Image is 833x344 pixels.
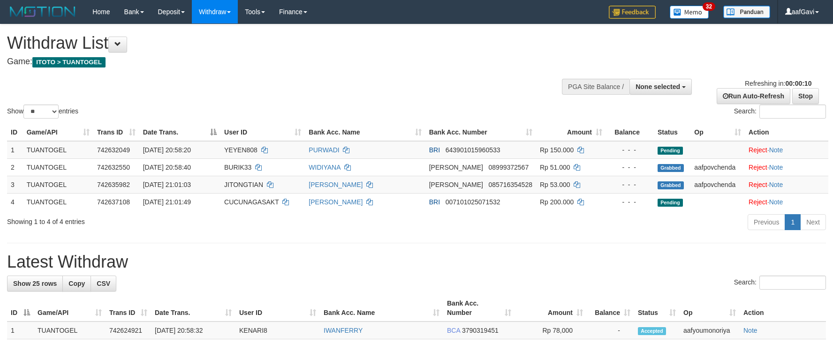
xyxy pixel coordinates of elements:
h1: Latest Withdraw [7,253,826,271]
h4: Game: [7,57,546,67]
th: Status: activate to sort column ascending [634,295,680,322]
span: BRI [429,146,440,154]
a: Reject [749,164,767,171]
td: · [745,193,828,210]
th: User ID: activate to sort column ascending [220,124,305,141]
td: aafpovchenda [690,158,745,176]
td: · [745,141,828,159]
span: Show 25 rows [13,280,57,287]
span: 742632550 [97,164,130,171]
div: - - - [610,197,650,207]
a: Reject [749,146,767,154]
th: Date Trans.: activate to sort column ascending [151,295,235,322]
div: Showing 1 to 4 of 4 entries [7,213,340,226]
span: Copy 3790319451 to clipboard [462,327,499,334]
th: Game/API: activate to sort column ascending [34,295,106,322]
a: [PERSON_NAME] [309,181,363,188]
div: - - - [610,180,650,189]
span: BURIK33 [224,164,251,171]
span: Rp 51.000 [540,164,570,171]
a: Previous [748,214,785,230]
span: [PERSON_NAME] [429,164,483,171]
span: ITOTO > TUANTOGEL [32,57,106,67]
span: None selected [636,83,680,90]
img: Feedback.jpg [609,6,656,19]
a: Run Auto-Refresh [717,88,790,104]
a: Reject [749,198,767,206]
span: Rp 53.000 [540,181,570,188]
span: Copy [68,280,85,287]
td: aafpovchenda [690,176,745,193]
span: CUCUNAGASAKT [224,198,279,206]
td: aafyoumonoriya [680,322,740,339]
a: Copy [62,276,91,292]
span: Accepted [638,327,666,335]
td: TUANTOGEL [23,193,93,210]
td: 1 [7,141,23,159]
strong: 00:00:10 [785,80,811,87]
td: 3 [7,176,23,193]
a: Note [769,198,783,206]
span: Copy 643901015960533 to clipboard [446,146,500,154]
span: BRI [429,198,440,206]
label: Show entries [7,105,78,119]
th: Balance [606,124,654,141]
td: · [745,176,828,193]
div: PGA Site Balance / [562,79,629,95]
label: Search: [734,276,826,290]
a: Stop [792,88,819,104]
span: [PERSON_NAME] [429,181,483,188]
a: [PERSON_NAME] [309,198,363,206]
th: Status [654,124,690,141]
td: TUANTOGEL [23,158,93,176]
td: Rp 78,000 [515,322,587,339]
div: - - - [610,163,650,172]
td: 742624921 [106,322,151,339]
span: Grabbed [658,164,684,172]
a: Show 25 rows [7,276,63,292]
span: BCA [447,327,460,334]
input: Search: [759,105,826,119]
th: Game/API: activate to sort column ascending [23,124,93,141]
td: TUANTOGEL [23,141,93,159]
span: JITONGTIAN [224,181,263,188]
a: Next [800,214,826,230]
span: Refreshing in: [745,80,811,87]
select: Showentries [23,105,59,119]
span: Pending [658,147,683,155]
th: Bank Acc. Number: activate to sort column ascending [443,295,515,322]
td: 1 [7,322,34,339]
label: Search: [734,105,826,119]
span: Rp 150.000 [540,146,574,154]
a: Note [769,181,783,188]
span: [DATE] 21:01:03 [143,181,191,188]
td: TUANTOGEL [34,322,106,339]
div: - - - [610,145,650,155]
a: PURWADI [309,146,339,154]
a: Note [769,164,783,171]
a: WIDIYANA [309,164,340,171]
th: ID: activate to sort column descending [7,295,34,322]
th: User ID: activate to sort column ascending [235,295,320,322]
th: Action [745,124,828,141]
a: Reject [749,181,767,188]
th: Trans ID: activate to sort column ascending [93,124,139,141]
th: Amount: activate to sort column ascending [515,295,587,322]
td: KENARI8 [235,322,320,339]
span: 742635982 [97,181,130,188]
h1: Withdraw List [7,34,546,52]
span: YEYEN808 [224,146,257,154]
th: Op: activate to sort column ascending [680,295,740,322]
th: Op: activate to sort column ascending [690,124,745,141]
a: CSV [91,276,116,292]
a: Note [743,327,757,334]
input: Search: [759,276,826,290]
span: [DATE] 20:58:40 [143,164,191,171]
span: [DATE] 21:01:49 [143,198,191,206]
th: Balance: activate to sort column ascending [587,295,634,322]
td: 4 [7,193,23,210]
span: Grabbed [658,181,684,189]
th: Bank Acc. Number: activate to sort column ascending [425,124,536,141]
span: 742637108 [97,198,130,206]
td: TUANTOGEL [23,176,93,193]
